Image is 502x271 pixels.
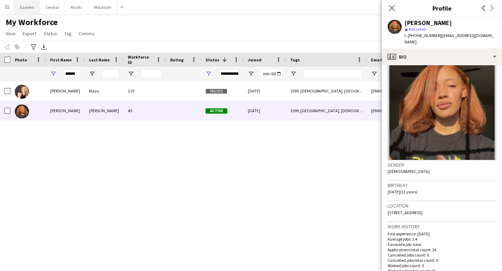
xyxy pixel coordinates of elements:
[388,210,423,215] span: [STREET_ADDRESS]
[382,4,502,13] h3: Profile
[388,252,496,258] p: Cancelled jobs count: 0
[88,0,118,14] button: Mountain
[65,0,88,14] button: Pacific
[248,57,262,62] span: Joined
[290,71,297,77] button: Open Filter Menu
[6,17,58,28] span: My Workforce
[388,236,496,242] p: Average jobs: 1.4
[405,33,494,44] span: | [EMAIL_ADDRESS][DOMAIN_NAME]
[85,101,124,120] div: [PERSON_NAME]
[46,81,85,101] div: [PERSON_NAME]
[405,20,452,26] div: [PERSON_NAME]
[405,33,441,38] span: t. [PHONE_NUMBER]
[303,70,363,78] input: Tags Filter Input
[76,29,97,38] a: Comms
[29,43,38,51] app-action-btn: Advanced filters
[205,71,212,77] button: Open Filter Menu
[124,101,166,120] div: 49
[244,81,286,101] div: [DATE]
[46,101,85,120] div: [PERSON_NAME]
[388,223,496,230] h3: Work history
[382,48,502,65] div: Bio
[205,89,227,94] span: Paused
[23,30,36,37] span: Export
[124,81,166,101] div: 219
[128,54,153,65] span: Workforce ID
[15,57,27,62] span: Photo
[290,57,300,62] span: Tags
[50,71,56,77] button: Open Filter Menu
[409,26,426,32] span: Not rated
[388,189,418,194] span: [DATE] (31 years)
[89,71,95,77] button: Open Filter Menu
[388,169,430,174] span: [DEMOGRAPHIC_DATA]
[388,258,496,263] p: Cancelled jobs total count: 0
[244,101,286,120] div: [DATE]
[14,0,40,14] button: Eastern
[43,30,57,37] span: Status
[15,85,29,99] img: Olivia Mayo
[388,242,496,247] p: Favourite job: Gear
[286,81,367,101] div: 1099, [DEMOGRAPHIC_DATA], [GEOGRAPHIC_DATA], [GEOGRAPHIC_DATA]
[63,70,80,78] input: First Name Filter Input
[79,30,95,37] span: Comms
[388,182,496,188] h3: Birthday
[141,70,162,78] input: Workforce ID Filter Input
[89,57,110,62] span: Last Name
[128,71,134,77] button: Open Filter Menu
[371,71,377,77] button: Open Filter Menu
[40,43,48,51] app-action-btn: Export XLSX
[388,247,496,252] p: Applications total count: 26
[40,0,65,14] button: Central
[102,70,119,78] input: Last Name Filter Input
[50,57,72,62] span: First Name
[388,54,496,160] img: Crew avatar or photo
[261,70,282,78] input: Joined Filter Input
[41,29,60,38] a: Status
[205,57,219,62] span: Status
[388,203,496,209] h3: Location
[248,71,254,77] button: Open Filter Menu
[388,162,496,168] h3: Gender
[15,104,29,119] img: Olivia Richard
[6,30,16,37] span: View
[20,29,39,38] a: Export
[388,263,496,268] p: Worked jobs count: 3
[170,57,184,62] span: Rating
[85,81,124,101] div: Mayo
[388,231,496,236] p: First experience: [DATE]
[371,57,382,62] span: Email
[3,29,18,38] a: View
[286,101,367,120] div: 1099, [GEOGRAPHIC_DATA], [DEMOGRAPHIC_DATA], South, Travel Team
[64,30,72,37] span: Tag
[205,108,227,114] span: Active
[61,29,74,38] a: Tag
